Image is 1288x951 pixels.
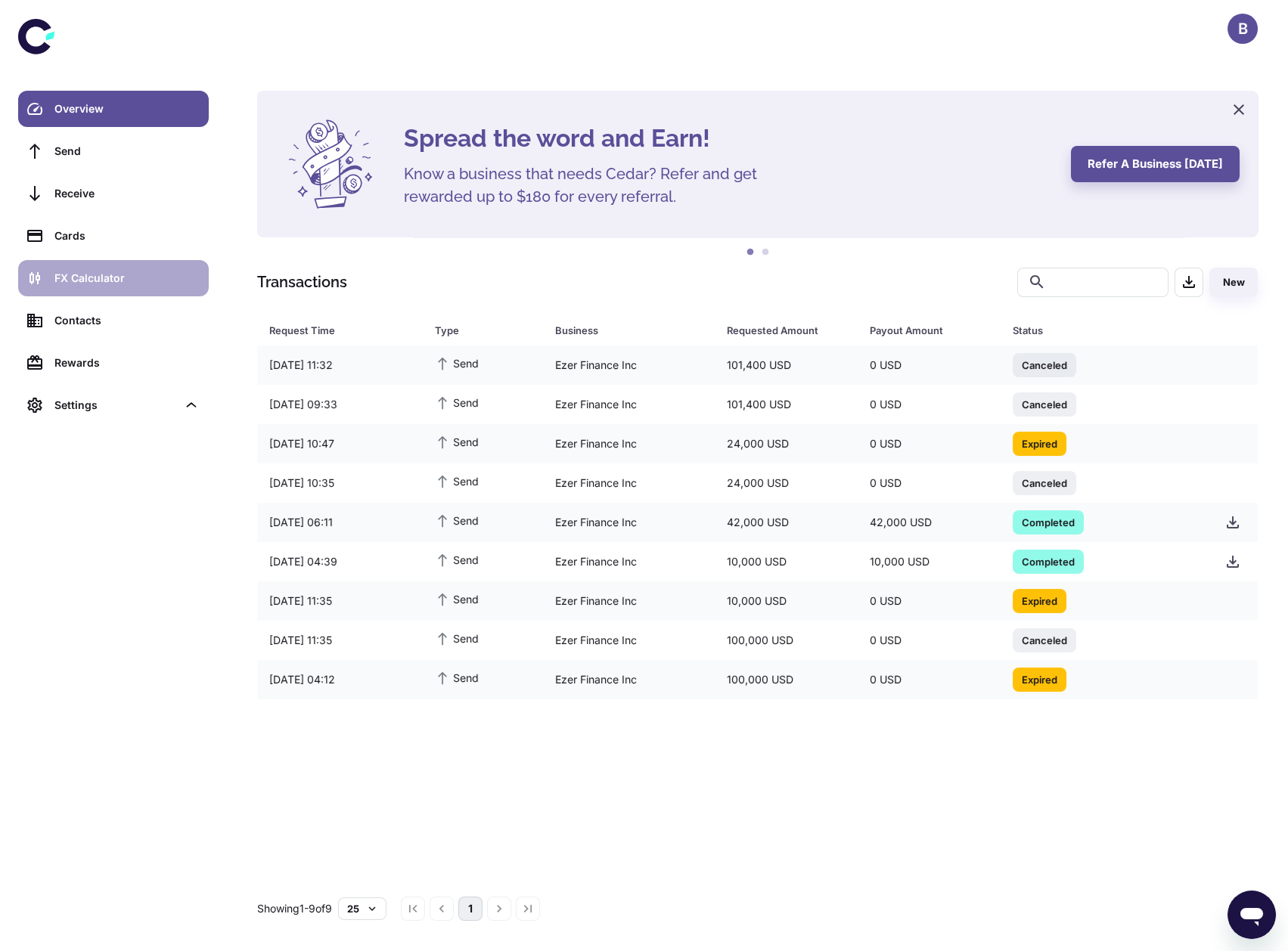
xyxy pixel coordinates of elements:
div: 0 USD [858,351,1001,379]
p: Showing 1-9 of 9 [257,900,332,917]
div: FX Calculator [54,270,200,287]
span: Completed [1013,553,1084,568]
div: Receive [54,185,200,202]
span: Type [435,320,537,341]
div: Ezer Finance Inc [543,547,715,576]
span: Send [435,669,479,686]
span: Request Time [269,320,417,341]
span: Expired [1013,671,1066,686]
div: [DATE] 04:39 [257,547,423,576]
div: Ezer Finance Inc [543,429,715,458]
div: 24,000 USD [715,469,858,497]
div: Ezer Finance Inc [543,626,715,655]
div: [DATE] 10:47 [257,429,423,458]
div: 100,000 USD [715,626,858,655]
button: B [1227,14,1258,44]
div: 10,000 USD [715,547,858,576]
span: Send [435,630,479,646]
div: Request Time [269,320,397,341]
span: Expired [1013,593,1066,608]
div: 42,000 USD [858,508,1001,537]
a: FX Calculator [18,260,209,296]
div: 0 USD [858,626,1001,655]
span: Send [435,512,479,528]
div: Payout Amount [870,320,975,341]
div: 0 USD [858,469,1001,497]
span: Status [1013,320,1195,341]
h5: Know a business that needs Cedar? Refer and get rewarded up to $180 for every referral. [404,163,782,208]
div: Send [54,143,200,160]
div: 24,000 USD [715,429,858,458]
div: [DATE] 04:12 [257,665,423,694]
span: Send [435,394,479,410]
div: Contacts [54,312,200,329]
h1: Transactions [257,271,347,293]
div: Settings [18,387,209,423]
div: Ezer Finance Inc [543,351,715,379]
div: Settings [54,397,177,414]
span: Canceled [1013,396,1076,411]
a: Cards [18,218,209,254]
span: Send [435,551,479,568]
div: 0 USD [858,587,1001,615]
div: [DATE] 10:35 [257,469,423,497]
div: Ezer Finance Inc [543,665,715,694]
a: Send [18,133,209,169]
span: Payout Amount [870,320,995,341]
div: [DATE] 11:35 [257,587,423,615]
div: Rewards [54,355,200,371]
a: Rewards [18,345,209,381]
span: Send [435,355,479,371]
button: Refer a business [DATE] [1071,146,1240,182]
span: Send [435,472,479,489]
div: [DATE] 11:35 [257,626,423,655]
div: [DATE] 06:11 [257,508,423,537]
div: Overview [54,101,200,117]
div: 42,000 USD [715,508,858,537]
div: Type [435,320,517,341]
h4: Spread the word and Earn! [404,120,1053,156]
button: 1 [743,245,758,260]
button: 25 [338,897,386,920]
span: Canceled [1013,632,1076,647]
div: 101,400 USD [715,351,858,379]
span: Canceled [1013,357,1076,372]
span: Requested Amount [727,320,852,341]
button: New [1209,268,1258,297]
div: Status [1013,320,1175,341]
div: Ezer Finance Inc [543,390,715,419]
span: Send [435,433,479,450]
iframe: Button to launch messaging window [1227,891,1276,939]
div: Ezer Finance Inc [543,469,715,497]
nav: pagination navigation [399,897,542,921]
button: 2 [758,245,773,260]
div: 0 USD [858,390,1001,419]
div: 10,000 USD [858,547,1001,576]
span: Completed [1013,514,1084,529]
span: Expired [1013,435,1066,451]
a: Receive [18,175,209,212]
div: 0 USD [858,665,1001,694]
div: 10,000 USD [715,587,858,615]
div: Ezer Finance Inc [543,508,715,537]
div: Ezer Finance Inc [543,587,715,615]
div: Cards [54,228,200,244]
div: [DATE] 09:33 [257,390,423,419]
div: 101,400 USD [715,390,858,419]
span: Send [435,590,479,607]
div: 0 USD [858,429,1001,458]
div: [DATE] 11:32 [257,351,423,379]
a: Overview [18,91,209,127]
span: Canceled [1013,475,1076,490]
button: page 1 [458,897,483,921]
div: 100,000 USD [715,665,858,694]
div: Requested Amount [727,320,832,341]
a: Contacts [18,302,209,339]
